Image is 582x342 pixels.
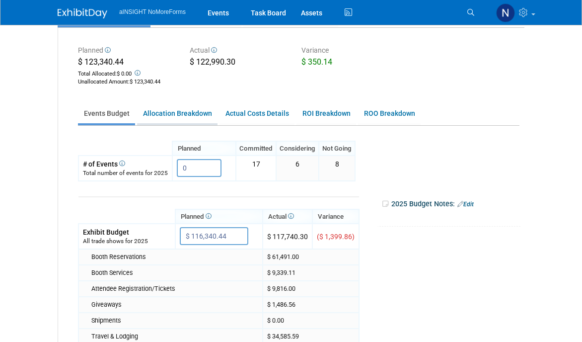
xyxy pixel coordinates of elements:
div: All trade shows for 2025 [83,237,171,246]
div: Attendee Registration/Tickets [91,284,258,293]
td: $ 61,491.00 [263,249,359,265]
th: Actual [263,209,312,224]
span: Unallocated Amount [78,79,128,85]
td: 17 [236,156,276,181]
th: Planned [172,141,236,156]
a: ROO Breakdown [358,104,421,123]
a: ROI Breakdown [296,104,356,123]
div: 2025 Budget Notes: [381,196,520,212]
div: Variance [301,45,398,57]
a: Actual Costs Details [219,104,294,123]
td: 6 [276,156,319,181]
td: 8 [319,156,355,181]
div: Giveaways [91,300,258,309]
div: : [78,78,175,86]
div: Actual [190,45,287,57]
td: $ 1,486.56 [263,297,359,313]
div: Total number of events for 2025 [83,169,168,177]
td: $ 9,339.11 [263,265,359,281]
th: Variance [312,209,359,224]
div: # of Events [83,159,168,169]
th: Planned [175,209,263,224]
span: $ 123,340.44 [130,79,160,85]
span: $ 123,340.44 [78,57,124,67]
div: Booth Services [91,268,258,277]
div: Total Allocated: [78,68,175,78]
td: $ 117,740.30 [263,224,312,249]
span: ($ 1,399.86) [317,233,355,241]
a: Edit [457,201,474,208]
div: Planned [78,45,175,57]
img: ExhibitDay [58,8,107,18]
img: Nichole Brown [496,3,515,22]
div: Travel & Lodging [91,332,258,341]
span: $ 350.14 [301,57,332,67]
th: Not Going [319,141,355,156]
span: $ 0.00 [117,71,132,77]
div: $ 122,990.30 [190,57,287,70]
span: aINSIGHT NoMoreForms [119,8,186,15]
div: Shipments [91,316,258,325]
div: Exhibit Budget [83,227,171,237]
th: Considering [276,141,319,156]
a: Allocation Breakdown [137,104,218,123]
div: Booth Reservations [91,253,258,261]
th: Committed [236,141,276,156]
td: $ 0.00 [263,313,359,329]
td: $ 9,816.00 [263,281,359,297]
a: Events Budget [78,104,135,123]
